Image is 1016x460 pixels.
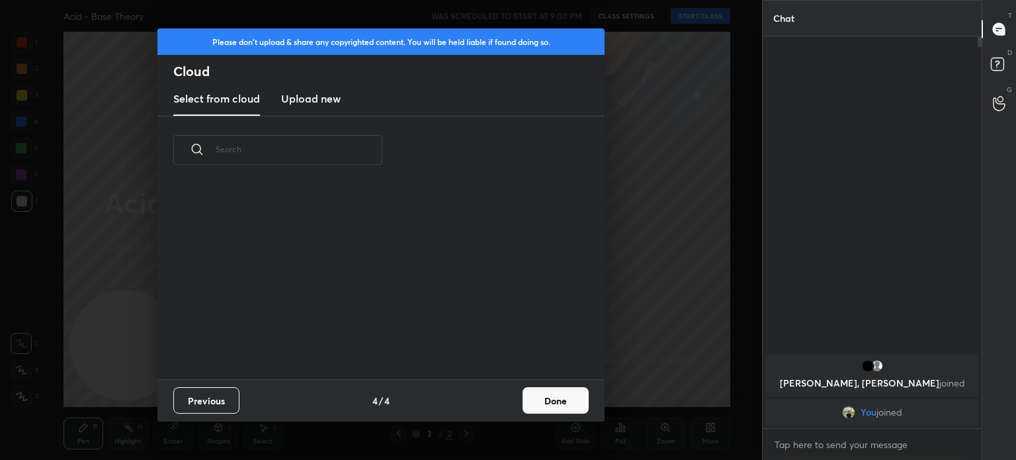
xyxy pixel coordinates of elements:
[1007,48,1012,58] p: D
[876,407,902,418] span: joined
[173,91,260,107] h3: Select from cloud
[1007,85,1012,95] p: G
[939,377,965,389] span: joined
[173,63,605,80] h2: Cloud
[157,180,589,379] div: grid
[763,351,982,428] div: grid
[157,28,605,55] div: Please don't upload & share any copyrighted content. You will be held liable if found doing so.
[523,387,589,414] button: Done
[861,407,876,418] span: You
[281,91,341,107] h3: Upload new
[1008,11,1012,21] p: T
[384,394,390,408] h4: 4
[763,1,805,36] p: Chat
[372,394,378,408] h4: 4
[842,406,855,419] img: 2782fdca8abe4be7a832ca4e3fcd32a4.jpg
[870,359,884,373] img: default.png
[379,394,383,408] h4: /
[861,359,874,373] img: 3
[216,121,382,177] input: Search
[774,378,970,389] p: [PERSON_NAME], [PERSON_NAME]
[173,387,239,414] button: Previous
